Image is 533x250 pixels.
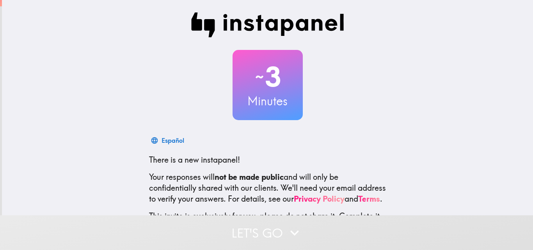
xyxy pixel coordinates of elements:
[254,65,265,89] span: ~
[149,172,386,204] p: Your responses will and will only be confidentially shared with our clients. We'll need your emai...
[149,133,187,148] button: Español
[162,135,184,146] div: Español
[191,12,344,37] img: Instapanel
[358,194,380,204] a: Terms
[233,61,303,93] h2: 3
[294,194,345,204] a: Privacy Policy
[233,93,303,109] h3: Minutes
[149,211,386,232] p: This invite is exclusively for you, please do not share it. Complete it soon because spots are li...
[149,155,240,165] span: There is a new instapanel!
[215,172,284,182] b: not be made public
